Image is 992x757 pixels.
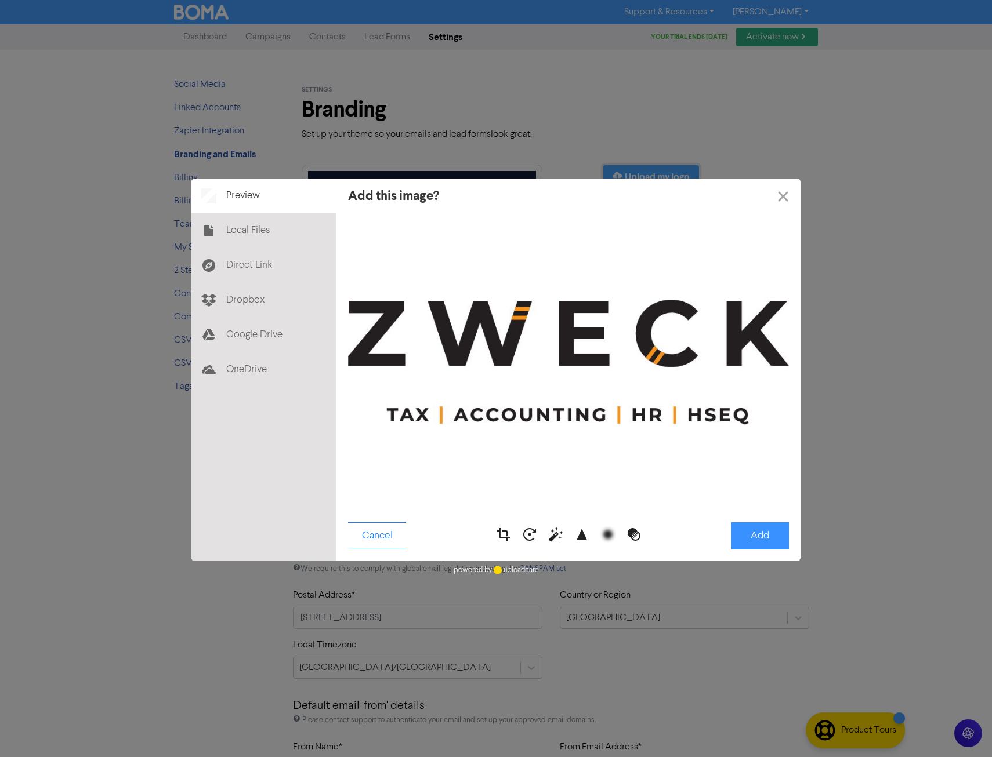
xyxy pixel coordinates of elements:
[191,283,336,318] div: Dropbox
[191,179,336,213] div: Preview
[492,566,539,574] a: uploadcare
[490,523,516,549] div: Crop
[191,318,336,352] div: Google Drive
[348,189,439,203] div: Add this image?
[454,561,539,578] div: powered by
[542,523,569,549] div: Enhance
[731,522,789,549] button: Add
[621,523,647,549] div: Grayscale
[516,523,542,549] div: Rotate
[191,352,336,387] div: OneDrive
[569,523,595,549] div: Sharpen
[191,213,336,248] div: Local Files
[191,248,336,283] div: Direct Link
[348,522,406,549] button: Cancel
[595,523,621,549] div: Blur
